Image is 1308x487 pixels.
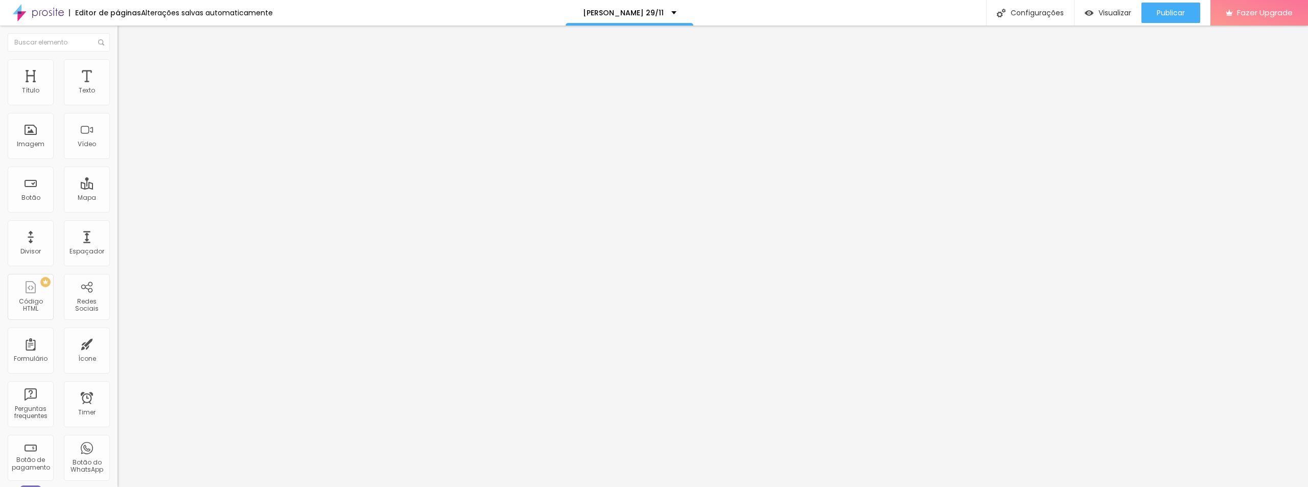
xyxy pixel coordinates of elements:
div: Imagem [17,141,44,148]
div: Código HTML [10,298,51,313]
div: Título [22,87,39,94]
div: Redes Sociais [66,298,107,313]
p: [PERSON_NAME] 29/11 [583,9,664,16]
div: Botão [21,194,40,201]
button: Publicar [1141,3,1200,23]
div: Mapa [78,194,96,201]
div: Texto [79,87,95,94]
iframe: Editor [118,26,1308,487]
div: Timer [78,409,96,416]
img: Icone [997,9,1006,17]
span: Visualizar [1099,9,1131,17]
div: Divisor [20,248,41,255]
button: Visualizar [1075,3,1141,23]
span: Fazer Upgrade [1237,8,1293,17]
div: Perguntas frequentes [10,405,51,420]
div: Espaçador [69,248,104,255]
div: Vídeo [78,141,96,148]
div: Botão do WhatsApp [66,459,107,474]
input: Buscar elemento [8,33,110,52]
div: Ícone [78,355,96,362]
div: Botão de pagamento [10,456,51,471]
div: Alterações salvas automaticamente [141,9,273,16]
img: view-1.svg [1085,9,1093,17]
img: Icone [98,39,104,45]
div: Editor de páginas [69,9,141,16]
div: Formulário [14,355,48,362]
span: Publicar [1157,9,1185,17]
